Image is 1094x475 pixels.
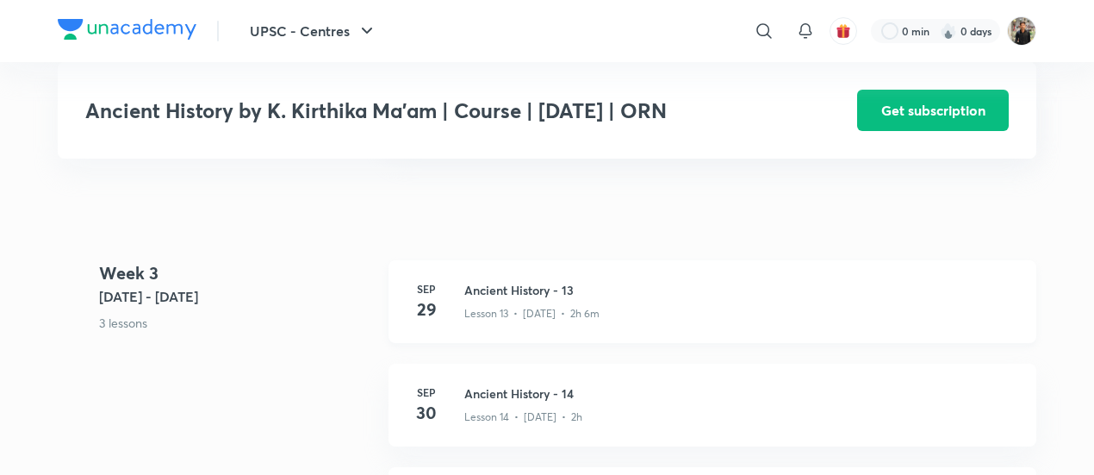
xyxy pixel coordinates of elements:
button: UPSC - Centres [239,14,388,48]
img: avatar [836,23,851,39]
a: Company Logo [58,19,196,44]
img: streak [940,22,957,40]
h3: Ancient History - 14 [464,384,1016,403]
button: avatar [830,17,857,45]
h4: 29 [409,297,444,322]
h4: 30 [409,400,444,426]
h4: Week 3 [99,260,375,286]
button: Get subscription [857,90,1009,131]
img: Yudhishthir [1007,16,1036,46]
h3: Ancient History - 13 [464,281,1016,299]
p: Lesson 13 • [DATE] • 2h 6m [464,306,600,322]
a: Sep29Ancient History - 13Lesson 13 • [DATE] • 2h 6m [388,260,1036,364]
p: 3 lessons [99,314,375,332]
h6: Sep [409,384,444,400]
h3: Ancient History by K. Kirthika Ma'am | Course | [DATE] | ORN [85,98,760,123]
p: Lesson 14 • [DATE] • 2h [464,409,582,425]
img: Company Logo [58,19,196,40]
a: Sep30Ancient History - 14Lesson 14 • [DATE] • 2h [388,364,1036,467]
h5: [DATE] - [DATE] [99,286,375,307]
h6: Sep [409,281,444,297]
